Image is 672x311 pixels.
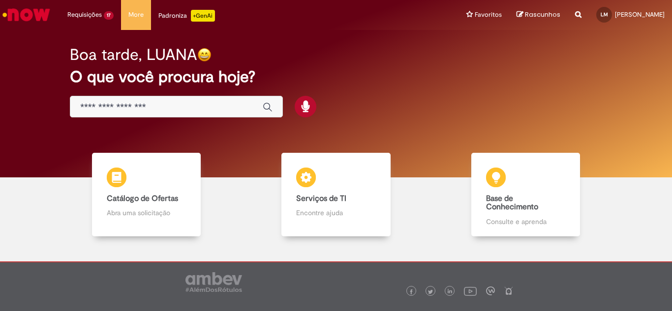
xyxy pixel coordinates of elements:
[70,46,197,63] h2: Boa tarde, LUANA
[615,10,665,19] span: [PERSON_NAME]
[504,286,513,295] img: logo_footer_naosei.png
[486,217,566,226] p: Consulte e aprenda
[70,68,602,85] h2: O que você procura hoje?
[428,289,433,294] img: logo_footer_twitter.png
[128,10,144,20] span: More
[486,286,495,295] img: logo_footer_workplace.png
[158,10,215,22] div: Padroniza
[475,10,502,20] span: Favoritos
[107,194,178,203] b: Catálogo de Ofertas
[107,208,186,218] p: Abra uma solicitação
[191,10,215,22] p: +GenAi
[409,289,414,294] img: logo_footer_facebook.png
[67,10,102,20] span: Requisições
[464,284,477,297] img: logo_footer_youtube.png
[486,194,538,212] b: Base de Conhecimento
[197,48,212,62] img: happy-face.png
[448,289,453,295] img: logo_footer_linkedin.png
[296,194,346,203] b: Serviços de TI
[431,153,620,236] a: Base de Conhecimento Consulte e aprenda
[1,5,52,25] img: ServiceNow
[601,11,608,18] span: LM
[104,11,114,20] span: 17
[185,272,242,292] img: logo_footer_ambev_rotulo_gray.png
[525,10,560,19] span: Rascunhos
[296,208,376,218] p: Encontre ajuda
[241,153,430,236] a: Serviços de TI Encontre ajuda
[52,153,241,236] a: Catálogo de Ofertas Abra uma solicitação
[517,10,560,20] a: Rascunhos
